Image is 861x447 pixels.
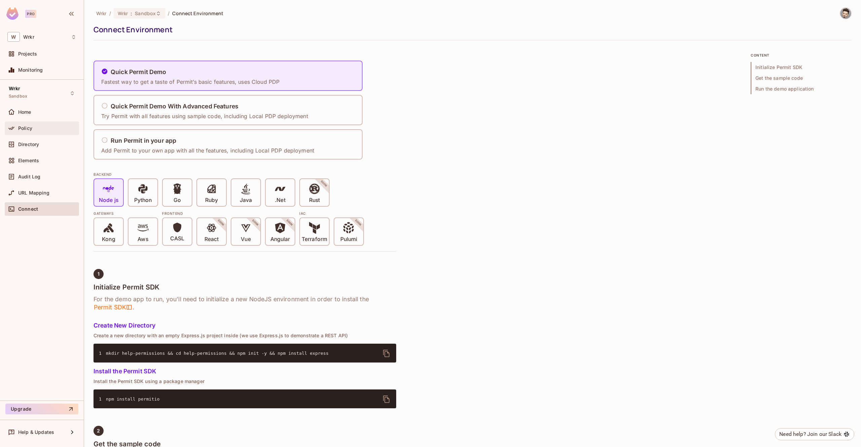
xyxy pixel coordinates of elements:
p: Vue [241,236,251,243]
p: content [751,53,852,58]
span: Home [18,109,31,115]
button: Upgrade [5,404,78,414]
p: Java [240,197,252,204]
div: Connect Environment [93,25,848,35]
p: Fastest way to get a taste of Permit’s basic features, uses Cloud PDP [101,78,279,85]
p: Aws [138,236,148,243]
p: Add Permit to your own app with all the features, including Local PDP deployment [101,147,314,154]
span: Sandbox [9,94,27,99]
p: Rust [309,197,320,204]
span: SOON [242,210,268,236]
span: Connect [18,206,38,212]
span: 1 [99,350,106,357]
div: Gateways [93,211,158,216]
span: SOON [345,210,371,236]
span: Run the demo application [751,83,852,94]
p: .Net [275,197,285,204]
p: Try Permit with all features using sample code, including Local PDP deployment [101,112,308,120]
span: SOON [311,171,337,197]
p: Kong [102,236,115,243]
h5: Create New Directory [93,322,396,329]
p: Install the Permit SDK using a package manager [93,379,396,384]
span: Directory [18,142,39,147]
p: Create a new directory with an empty Express.js project inside (we use Express.js to demonstrate ... [93,333,396,338]
span: Elements [18,158,39,163]
div: Need help? Join our Slack [779,430,841,438]
span: Wrkr [9,86,21,91]
span: Audit Log [18,174,40,179]
h5: Quick Permit Demo With Advanced Features [111,103,238,110]
p: Angular [270,236,290,243]
span: the active workspace [96,10,107,16]
p: Python [134,197,152,204]
li: / [168,10,170,16]
span: SOON [276,210,303,236]
div: IAC [299,211,364,216]
span: Sandbox [135,10,156,16]
span: Policy [18,126,32,131]
span: : [130,11,133,16]
li: / [109,10,111,16]
span: mkdir help-permissions && cd help-permissions && npm init -y && npm install express [106,351,329,356]
span: npm install permitio [106,397,160,402]
span: URL Mapping [18,190,49,196]
span: Wrkr [118,10,128,16]
span: 1 [99,396,106,403]
span: Workspace: Wrkr [23,34,34,40]
span: SOON [208,210,234,236]
span: 2 [97,428,100,434]
span: 1 [98,271,100,277]
p: Node js [99,197,118,204]
img: SReyMgAAAABJRU5ErkJggg== [6,7,18,20]
p: Ruby [205,197,218,204]
span: Permit SDK [93,303,133,311]
span: Get the sample code [751,73,852,83]
span: Monitoring [18,67,43,73]
span: Help & Updates [18,429,54,435]
span: Projects [18,51,37,57]
button: delete [378,391,395,407]
p: CASL [170,235,184,242]
span: Connect Environment [172,10,223,16]
h5: Run Permit in your app [111,137,176,144]
span: W [7,32,20,42]
p: Terraform [302,236,327,243]
p: Pulumi [340,236,357,243]
div: BACKEND [93,172,396,177]
p: Go [174,197,181,204]
div: Frontend [162,211,295,216]
h5: Quick Permit Demo [111,69,166,75]
button: delete [378,345,395,362]
h6: For the demo app to run, you’ll need to initialize a new NodeJS environment in order to install t... [93,295,396,311]
h5: Install the Permit SDK [93,368,396,375]
img: Alan Terriaga [840,8,851,19]
div: Pro [25,10,36,18]
h4: Initialize Permit SDK [93,283,396,291]
p: React [204,236,219,243]
span: Initialize Permit SDK [751,62,852,73]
